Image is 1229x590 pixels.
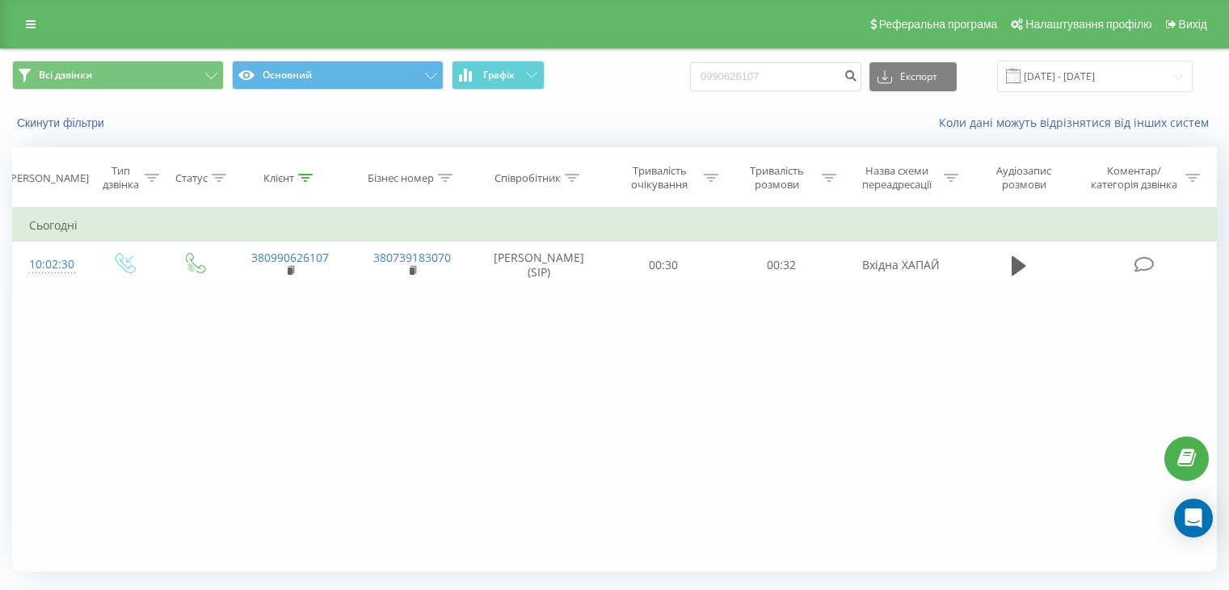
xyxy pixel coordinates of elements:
div: [PERSON_NAME] [7,171,89,185]
a: 380739183070 [373,250,451,265]
a: 380990626107 [251,250,329,265]
button: Скинути фільтри [12,116,112,130]
div: Open Intercom Messenger [1174,499,1213,537]
div: Клієнт [263,171,294,185]
td: 00:32 [722,242,840,289]
button: Експорт [869,62,957,91]
td: Сьогодні [13,209,1217,242]
div: Тривалість розмови [737,164,818,192]
td: [PERSON_NAME] (SIP) [474,242,605,289]
div: Статус [175,171,208,185]
td: 00:30 [605,242,722,289]
div: Бізнес номер [368,171,434,185]
button: Основний [232,61,444,90]
div: 10:02:30 [29,249,72,280]
div: Співробітник [495,171,561,185]
td: Вхідна ХАПАЙ [840,242,962,289]
button: Всі дзвінки [12,61,224,90]
span: Реферальна програма [879,18,998,31]
span: Налаштування профілю [1025,18,1151,31]
div: Тип дзвінка [102,164,140,192]
input: Пошук за номером [690,62,861,91]
div: Тривалість очікування [620,164,701,192]
div: Аудіозапис розмови [977,164,1071,192]
div: Коментар/категорія дзвінка [1087,164,1181,192]
span: Графік [483,70,515,81]
span: Всі дзвінки [39,69,92,82]
div: Назва схеми переадресації [855,164,940,192]
a: Коли дані можуть відрізнятися вiд інших систем [939,115,1217,130]
button: Графік [452,61,545,90]
span: Вихід [1179,18,1207,31]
